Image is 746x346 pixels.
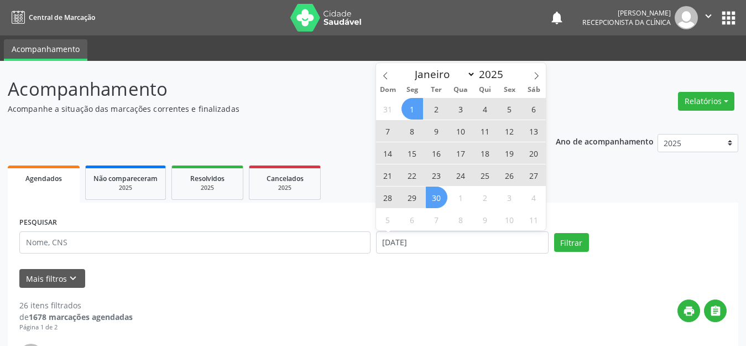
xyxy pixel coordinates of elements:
[476,67,512,81] input: Year
[719,8,738,28] button: apps
[377,120,399,142] span: Setembro 7, 2025
[19,299,133,311] div: 26 itens filtrados
[523,209,545,230] span: Outubro 11, 2025
[376,86,400,94] span: Dom
[8,75,519,103] p: Acompanhamento
[499,187,520,208] span: Outubro 3, 2025
[704,299,727,322] button: 
[377,209,399,230] span: Outubro 5, 2025
[401,209,423,230] span: Outubro 6, 2025
[499,142,520,164] span: Setembro 19, 2025
[499,164,520,186] span: Setembro 26, 2025
[675,6,698,29] img: img
[450,142,472,164] span: Setembro 17, 2025
[401,187,423,208] span: Setembro 29, 2025
[473,86,497,94] span: Qui
[497,86,521,94] span: Sex
[523,120,545,142] span: Setembro 13, 2025
[426,209,447,230] span: Outubro 7, 2025
[426,98,447,120] span: Setembro 2, 2025
[29,13,95,22] span: Central de Marcação
[4,39,87,61] a: Acompanhamento
[29,312,133,322] strong: 1678 marcações agendadas
[377,164,399,186] span: Setembro 21, 2025
[93,174,158,183] span: Não compareceram
[376,231,549,254] input: Selecione um intervalo
[450,164,472,186] span: Setembro 24, 2025
[410,66,476,82] select: Month
[677,299,700,322] button: print
[523,164,545,186] span: Setembro 27, 2025
[401,164,423,186] span: Setembro 22, 2025
[499,120,520,142] span: Setembro 12, 2025
[523,98,545,120] span: Setembro 6, 2025
[450,98,472,120] span: Setembro 3, 2025
[474,142,496,164] span: Setembro 18, 2025
[554,233,589,252] button: Filtrar
[25,174,62,183] span: Agendados
[582,18,671,27] span: Recepcionista da clínica
[401,98,423,120] span: Setembro 1, 2025
[180,184,235,192] div: 2025
[19,231,371,254] input: Nome, CNS
[523,142,545,164] span: Setembro 20, 2025
[683,305,695,317] i: print
[474,187,496,208] span: Outubro 2, 2025
[474,120,496,142] span: Setembro 11, 2025
[190,174,225,183] span: Resolvidos
[523,187,545,208] span: Outubro 4, 2025
[377,142,399,164] span: Setembro 14, 2025
[474,209,496,230] span: Outubro 9, 2025
[401,142,423,164] span: Setembro 15, 2025
[19,214,57,231] label: PESQUISAR
[710,305,722,317] i: 
[424,86,448,94] span: Ter
[400,86,424,94] span: Seg
[401,120,423,142] span: Setembro 8, 2025
[93,184,158,192] div: 2025
[582,8,671,18] div: [PERSON_NAME]
[19,323,133,332] div: Página 1 de 2
[474,164,496,186] span: Setembro 25, 2025
[521,86,546,94] span: Sáb
[426,120,447,142] span: Setembro 9, 2025
[19,269,85,288] button: Mais filtroskeyboard_arrow_down
[450,120,472,142] span: Setembro 10, 2025
[448,86,473,94] span: Qua
[450,209,472,230] span: Outubro 8, 2025
[426,164,447,186] span: Setembro 23, 2025
[377,98,399,120] span: Agosto 31, 2025
[450,187,472,208] span: Outubro 1, 2025
[702,10,714,22] i: 
[8,103,519,115] p: Acompanhe a situação das marcações correntes e finalizadas
[678,92,734,111] button: Relatórios
[474,98,496,120] span: Setembro 4, 2025
[426,142,447,164] span: Setembro 16, 2025
[549,10,565,25] button: notifications
[257,184,312,192] div: 2025
[556,134,654,148] p: Ano de acompanhamento
[377,187,399,208] span: Setembro 28, 2025
[698,6,719,29] button: 
[267,174,304,183] span: Cancelados
[426,187,447,208] span: Setembro 30, 2025
[499,98,520,120] span: Setembro 5, 2025
[499,209,520,230] span: Outubro 10, 2025
[19,311,133,323] div: de
[67,272,79,285] i: keyboard_arrow_down
[8,8,95,27] a: Central de Marcação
